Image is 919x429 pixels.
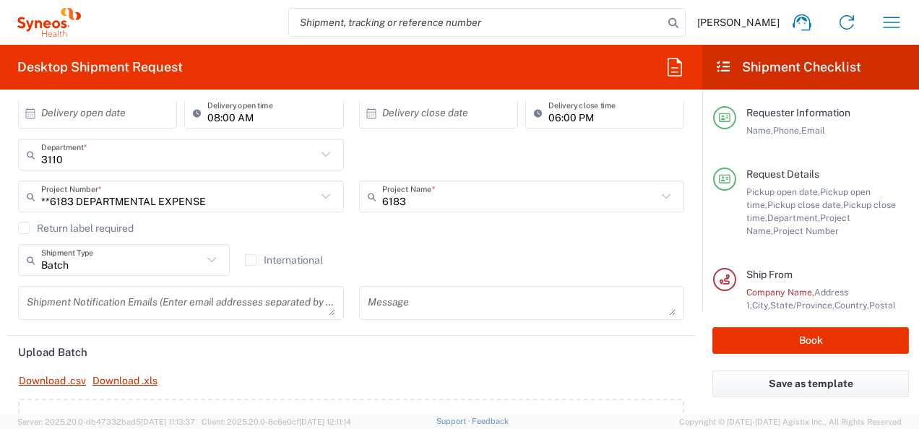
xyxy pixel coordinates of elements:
span: Server: 2025.20.0-db47332bad5 [17,417,195,426]
span: State/Province, [770,300,834,311]
span: City, [752,300,770,311]
button: Book [712,327,909,354]
span: Request Details [746,168,819,180]
span: Country, [834,300,869,311]
a: Download .csv [18,368,87,394]
h2: Upload Batch [18,345,87,360]
span: Copyright © [DATE]-[DATE] Agistix Inc., All Rights Reserved [679,415,902,428]
span: [DATE] 11:13:37 [141,417,195,426]
label: International [245,254,323,266]
span: Email [801,125,825,136]
span: Requester Information [746,107,850,118]
h2: Desktop Shipment Request [17,58,183,76]
span: Drag files here or [269,412,352,424]
label: Return label required [18,222,134,234]
a: Download .xls [92,368,158,394]
input: Shipment, tracking or reference number [289,9,663,36]
span: Department, [767,212,820,223]
span: Ship From [746,269,793,280]
span: [DATE] 12:11:14 [299,417,351,426]
h2: Shipment Checklist [715,58,861,76]
span: Project Number [773,225,839,236]
span: Name, [746,125,773,136]
span: Pickup close date, [767,199,843,210]
span: Browse [352,412,388,424]
span: to upload [388,412,434,424]
a: Feedback [472,417,509,425]
span: Pickup open date, [746,186,820,197]
a: Support [436,417,473,425]
button: Save as template [712,370,909,397]
span: Phone, [773,125,801,136]
span: Company Name, [746,287,814,298]
span: Client: 2025.20.0-8c6e0cf [202,417,351,426]
span: [PERSON_NAME] [697,16,780,29]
